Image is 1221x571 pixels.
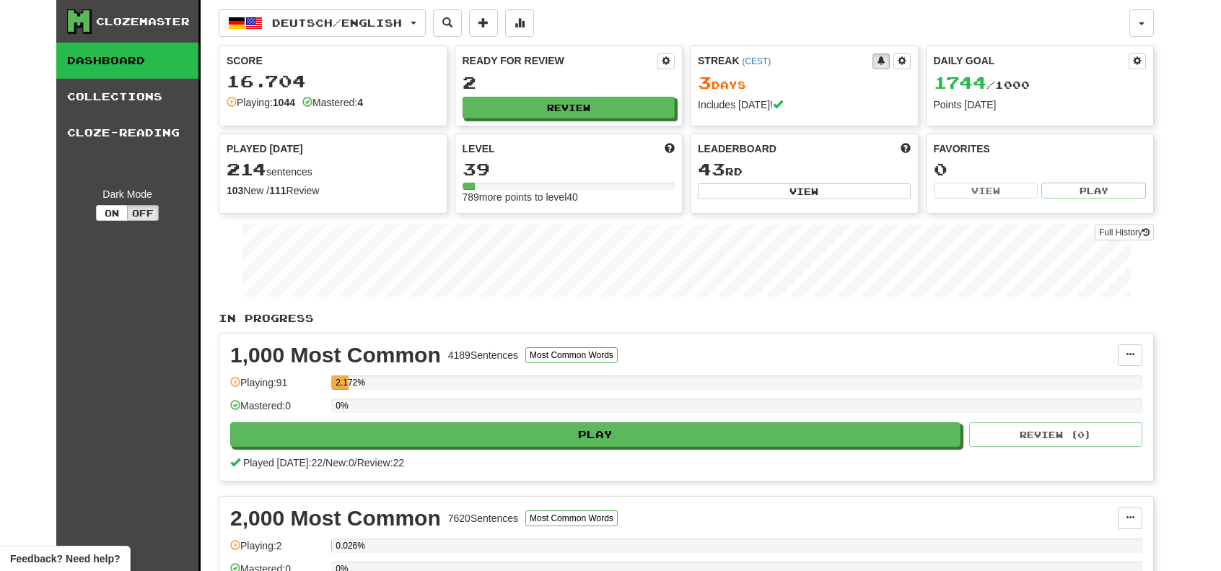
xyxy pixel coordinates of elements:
[230,539,324,562] div: Playing: 2
[698,141,776,156] span: Leaderboard
[463,190,675,204] div: 789 more points to level 40
[448,348,518,362] div: 4189 Sentences
[127,205,159,221] button: Off
[357,457,404,468] span: Review: 22
[698,74,911,92] div: Day s
[227,72,439,90] div: 16.704
[227,159,266,179] span: 214
[505,9,534,37] button: More stats
[469,9,498,37] button: Add sentence to collection
[227,53,439,68] div: Score
[302,95,363,110] div: Mastered:
[230,507,441,529] div: 2,000 Most Common
[230,375,324,399] div: Playing: 91
[227,185,243,196] strong: 103
[969,422,1142,447] button: Review (0)
[219,9,426,37] button: Deutsch/English
[10,552,120,566] span: Open feedback widget
[934,183,1038,199] button: View
[272,17,402,29] span: Deutsch / English
[433,9,462,37] button: Search sentences
[1095,225,1154,240] a: Full History
[698,183,911,199] button: View
[227,183,439,198] div: New / Review
[273,97,295,108] strong: 1044
[325,457,354,468] span: New: 0
[56,79,198,115] a: Collections
[230,344,441,366] div: 1,000 Most Common
[230,422,960,447] button: Play
[463,141,495,156] span: Level
[463,53,658,68] div: Ready for Review
[525,347,618,363] button: Most Common Words
[934,53,1129,69] div: Daily Goal
[698,72,712,92] span: 3
[96,14,190,29] div: Clozemaster
[227,95,295,110] div: Playing:
[698,159,725,179] span: 43
[56,43,198,79] a: Dashboard
[96,205,128,221] button: On
[357,97,363,108] strong: 4
[934,79,1030,91] span: / 1000
[463,160,675,178] div: 39
[934,97,1147,112] div: Points [DATE]
[230,398,324,422] div: Mastered: 0
[323,457,325,468] span: /
[227,160,439,179] div: sentences
[243,457,323,468] span: Played [DATE]: 22
[934,72,986,92] span: 1744
[901,141,911,156] span: This week in points, UTC
[698,53,872,68] div: Streak
[448,511,518,526] div: 7620 Sentences
[463,97,675,118] button: Review
[1041,183,1146,199] button: Play
[56,115,198,151] a: Cloze-Reading
[219,311,1154,326] p: In Progress
[336,375,349,390] div: 2.172%
[698,97,911,112] div: Includes [DATE]!
[354,457,357,468] span: /
[934,141,1147,156] div: Favorites
[525,510,618,526] button: Most Common Words
[742,56,771,66] a: (CEST)
[665,141,675,156] span: Score more points to level up
[698,160,911,179] div: rd
[67,187,188,201] div: Dark Mode
[463,74,675,92] div: 2
[269,185,286,196] strong: 111
[227,141,303,156] span: Played [DATE]
[934,160,1147,178] div: 0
